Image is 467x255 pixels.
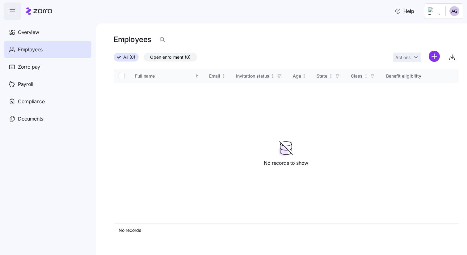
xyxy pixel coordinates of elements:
[231,69,288,83] th: Invitation statusNot sorted
[395,55,410,60] span: Actions
[4,23,91,41] a: Overview
[270,74,275,78] div: Not sorted
[4,58,91,75] a: Zorro pay
[114,35,151,44] h1: Employees
[386,73,461,79] div: Benefit eligibility
[209,73,220,79] div: Email
[4,75,91,93] a: Payroll
[346,69,381,83] th: ClassNot sorted
[312,69,346,83] th: StateNot sorted
[393,53,421,62] button: Actions
[4,41,91,58] a: Employees
[204,69,231,83] th: EmailNot sorted
[351,73,363,79] div: Class
[264,159,308,167] span: No records to show
[18,46,43,53] span: Employees
[123,53,135,61] span: All (0)
[302,74,306,78] div: Not sorted
[364,74,368,78] div: Not sorted
[317,73,327,79] div: State
[449,6,459,16] img: 088685dd867378d7844e46458fca8a28
[395,7,414,15] span: Help
[130,69,204,83] th: Full nameSorted ascending
[150,53,191,61] span: Open enrollment (0)
[429,51,440,62] svg: add icon
[18,115,43,123] span: Documents
[288,69,312,83] th: AgeNot sorted
[18,63,40,71] span: Zorro pay
[428,7,440,15] img: Employer logo
[293,73,301,79] div: Age
[18,80,33,88] span: Payroll
[135,73,194,79] div: Full name
[4,93,91,110] a: Compliance
[4,110,91,127] a: Documents
[390,5,419,17] button: Help
[119,227,453,233] div: No records
[119,73,125,79] input: Select all records
[195,74,199,78] div: Sorted ascending
[221,74,226,78] div: Not sorted
[329,74,333,78] div: Not sorted
[18,28,39,36] span: Overview
[236,73,269,79] div: Invitation status
[18,98,45,105] span: Compliance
